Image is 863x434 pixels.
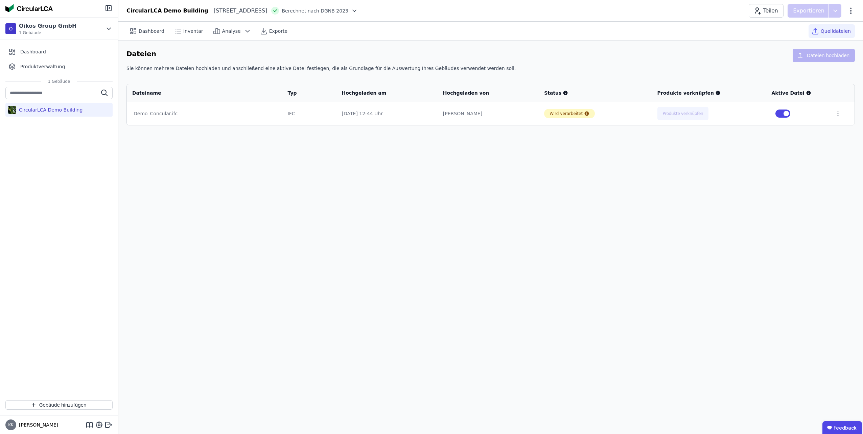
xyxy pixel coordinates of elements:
[19,30,76,35] span: 1 Gebäude
[8,423,14,427] span: KK
[20,48,46,55] span: Dashboard
[208,7,267,15] div: [STREET_ADDRESS]
[5,4,53,12] img: Concular
[5,23,16,34] div: O
[269,28,287,34] span: Exporte
[749,4,784,18] button: Teilen
[443,110,533,117] div: [PERSON_NAME]
[222,28,241,34] span: Analyse
[342,90,424,96] div: Hochgeladen am
[821,28,851,34] span: Quelldateien
[126,7,208,15] div: CircularLCA Demo Building
[126,49,156,59] h6: Dateien
[16,421,58,428] span: [PERSON_NAME]
[657,107,709,120] button: Produkte verknüpfen
[41,79,77,84] span: 1 Gebäude
[126,65,855,77] div: Sie können mehrere Dateien hochladen und anschließend eine aktive Datei festlegen, die als Grundl...
[282,7,348,14] span: Berechnet nach DGNB 2023
[134,110,276,117] div: Demo_Concular.ifc
[793,49,855,62] button: Dateien hochladen
[544,90,646,96] div: Status
[550,111,583,116] div: Wird verarbeitet
[16,106,83,113] div: CircularLCA Demo Building
[5,400,113,410] button: Gebäude hinzufügen
[342,110,432,117] div: [DATE] 12:44 Uhr
[288,110,331,117] div: IFC
[183,28,203,34] span: Inventar
[139,28,164,34] span: Dashboard
[771,90,824,96] div: Aktive Datei
[20,63,65,70] span: Produktverwaltung
[132,90,268,96] div: Dateiname
[19,22,76,30] div: Oikos Group GmbH
[657,90,761,96] div: Produkte verknüpfen
[288,90,323,96] div: Typ
[443,90,525,96] div: Hochgeladen von
[793,7,826,15] p: Exportieren
[8,104,16,115] img: CircularLCA Demo Building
